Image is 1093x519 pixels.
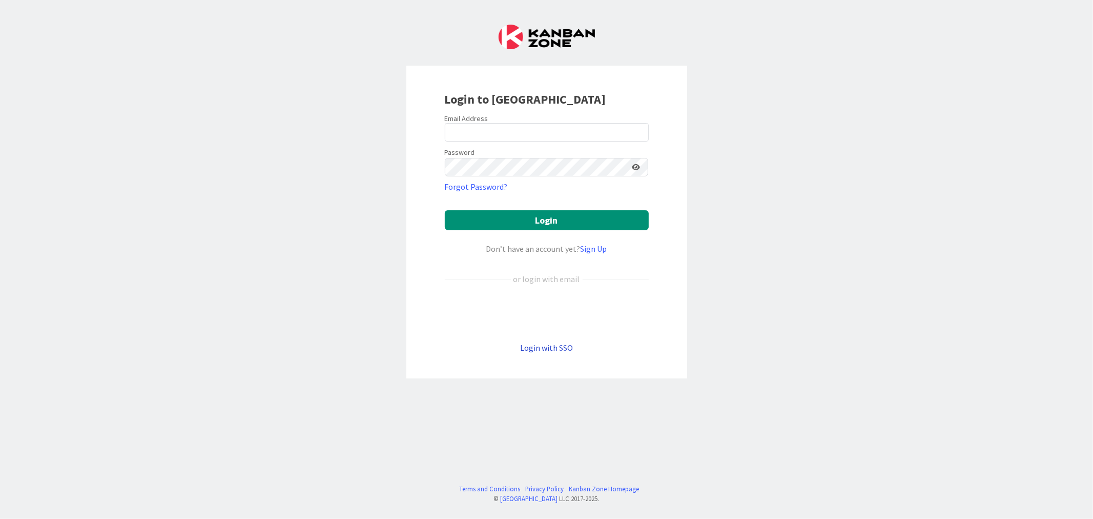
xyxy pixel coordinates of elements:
label: Password [445,147,475,158]
div: © LLC 2017- 2025 . [454,494,639,504]
a: Kanban Zone Homepage [569,484,639,494]
iframe: Sign in with Google Button [440,302,654,325]
label: Email Address [445,114,488,123]
div: or login with email [511,273,583,285]
a: Forgot Password? [445,181,508,193]
a: Login with SSO [520,343,573,353]
button: Login [445,210,649,230]
b: Login to [GEOGRAPHIC_DATA] [445,91,606,107]
img: Kanban Zone [499,25,595,49]
a: Terms and Conditions [459,484,520,494]
a: Privacy Policy [525,484,564,494]
a: [GEOGRAPHIC_DATA] [501,494,558,503]
div: Don’t have an account yet? [445,243,649,255]
a: Sign Up [581,244,607,254]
